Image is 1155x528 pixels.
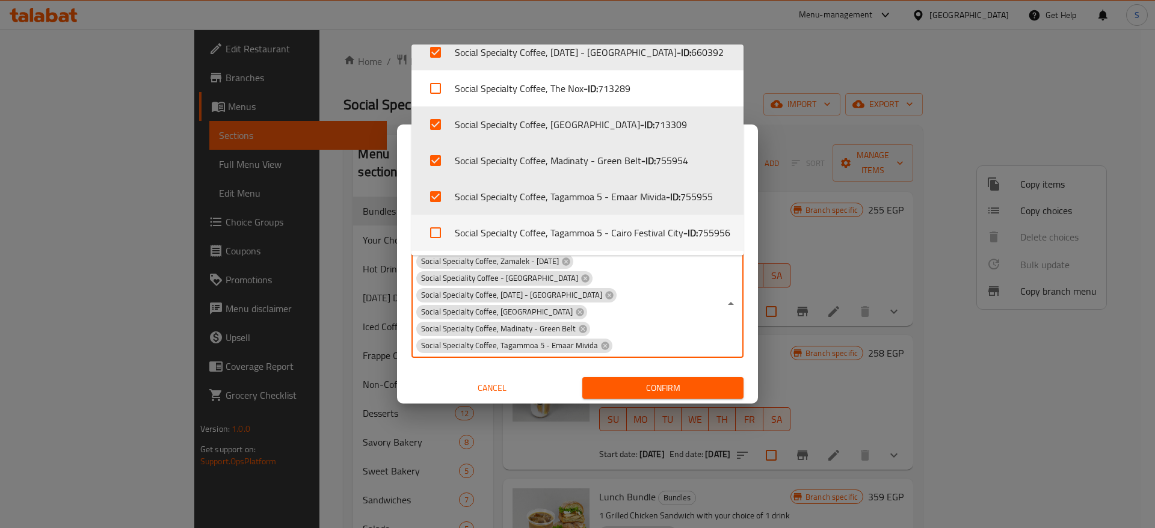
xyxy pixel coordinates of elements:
[598,81,630,96] span: 713289
[416,272,583,284] span: Social Speciality Coffee - [GEOGRAPHIC_DATA]
[416,289,607,301] span: Social Specialty Coffee, [DATE] - [GEOGRAPHIC_DATA]
[691,45,724,60] span: 660392
[722,295,739,312] button: Close
[656,153,688,168] span: 755954
[411,143,744,179] li: Social Specialty Coffee, Madinaty - Green Belt
[640,117,654,132] b: - ID:
[411,179,744,215] li: Social Specialty Coffee, Tagammoa 5 - Emaar Mivida
[416,288,617,302] div: Social Specialty Coffee, [DATE] - [GEOGRAPHIC_DATA]
[584,81,598,96] b: - ID:
[411,70,744,106] li: Social Specialty Coffee, The Nox
[677,45,691,60] b: - ID:
[698,226,730,240] span: 755956
[416,381,568,396] span: Cancel
[592,381,734,396] span: Confirm
[416,339,612,353] div: Social Specialty Coffee, Tagammoa 5 - Emaar Mivida
[416,323,581,334] span: Social Specialty Coffee, Madinaty - Green Belt
[416,322,590,336] div: Social Specialty Coffee, Madinaty - Green Belt
[582,377,744,399] button: Confirm
[666,189,680,204] b: - ID:
[654,117,687,132] span: 713309
[641,153,656,168] b: - ID:
[411,377,573,399] button: Cancel
[411,106,744,143] li: Social Specialty Coffee, [GEOGRAPHIC_DATA]
[411,34,744,70] li: Social Specialty Coffee, [DATE] - [GEOGRAPHIC_DATA]
[416,305,587,319] div: Social Specialty Coffee, [GEOGRAPHIC_DATA]
[416,256,564,267] span: Social Specialty Coffee, Zamalek - [DATE]
[416,271,593,286] div: Social Speciality Coffee - [GEOGRAPHIC_DATA]
[683,226,698,240] b: - ID:
[411,215,744,251] li: Social Specialty Coffee, Tagammoa 5 - Cairo Festival City
[416,254,573,269] div: Social Specialty Coffee, Zamalek - [DATE]
[416,340,603,351] span: Social Specialty Coffee, Tagammoa 5 - Emaar Mivida
[680,189,713,204] span: 755955
[416,306,577,318] span: Social Specialty Coffee, [GEOGRAPHIC_DATA]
